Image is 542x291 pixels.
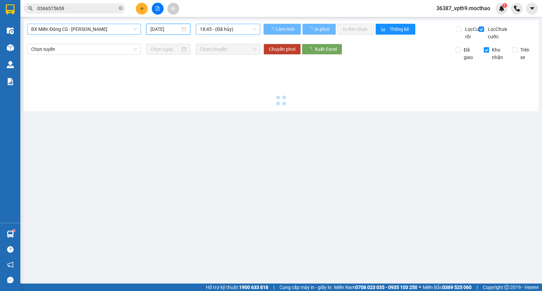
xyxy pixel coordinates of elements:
span: search [28,6,33,11]
button: bar-chartThống kê [376,24,415,35]
span: question-circle [7,246,14,253]
span: ⚪️ [419,286,421,289]
button: aim [167,3,179,15]
span: Chọn chuyến [200,44,256,54]
button: file-add [152,3,164,15]
input: Chọn ngày [150,45,181,53]
button: caret-down [526,3,538,15]
sup: 1 [502,3,507,8]
span: | [273,284,274,291]
span: plus [140,6,144,11]
span: caret-down [529,5,535,12]
span: close-circle [119,5,123,12]
img: warehouse-icon [7,61,14,68]
span: copyright [504,285,509,290]
span: | [477,284,478,291]
span: Cung cấp máy in - giấy in: [279,284,332,291]
button: Chuyển phơi [264,44,301,55]
span: bar-chart [381,27,387,32]
span: Kho nhận [489,46,507,61]
img: warehouse-icon [7,44,14,51]
span: Lọc Chưa cước [485,25,513,40]
span: Chọn tuyến [31,44,137,54]
span: Thống kê [390,25,410,33]
strong: 0708 023 035 - 0935 103 250 [355,285,417,290]
button: plus [136,3,148,15]
img: phone-icon [514,5,520,12]
img: icon-new-feature [499,5,505,12]
button: In phơi [303,24,336,35]
button: Làm mới [264,24,301,35]
strong: 1900 633 818 [239,285,268,290]
span: 18:45 - (Đã hủy) [200,24,256,34]
img: logo-vxr [6,4,15,15]
sup: 1 [13,230,15,232]
img: warehouse-icon [7,27,14,34]
span: notification [7,261,14,268]
input: 11/09/2025 [150,25,181,33]
span: Miền Bắc [423,284,472,291]
span: Trên xe [518,46,535,61]
span: Làm mới [276,25,295,33]
span: message [7,277,14,283]
img: warehouse-icon [7,231,14,238]
span: file-add [155,6,160,11]
span: 36387_vpth9.mocthao [431,4,496,13]
span: close-circle [119,6,123,10]
span: loading [308,27,314,32]
img: solution-icon [7,78,14,85]
button: Xuất Excel [302,44,342,55]
span: Đã giao [461,46,479,61]
span: aim [171,6,175,11]
span: In phơi [315,25,330,33]
button: In đơn chọn [337,24,374,35]
span: 1 [503,3,506,8]
span: Hỗ trợ kỹ thuật: [206,284,268,291]
span: Lọc Cước rồi [462,25,485,40]
span: loading [269,27,275,32]
span: BX Miền Đông Cũ - Tuy Hoà [31,24,137,34]
span: Miền Nam [334,284,417,291]
input: Tìm tên, số ĐT hoặc mã đơn [37,5,117,12]
strong: 0369 525 060 [442,285,472,290]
